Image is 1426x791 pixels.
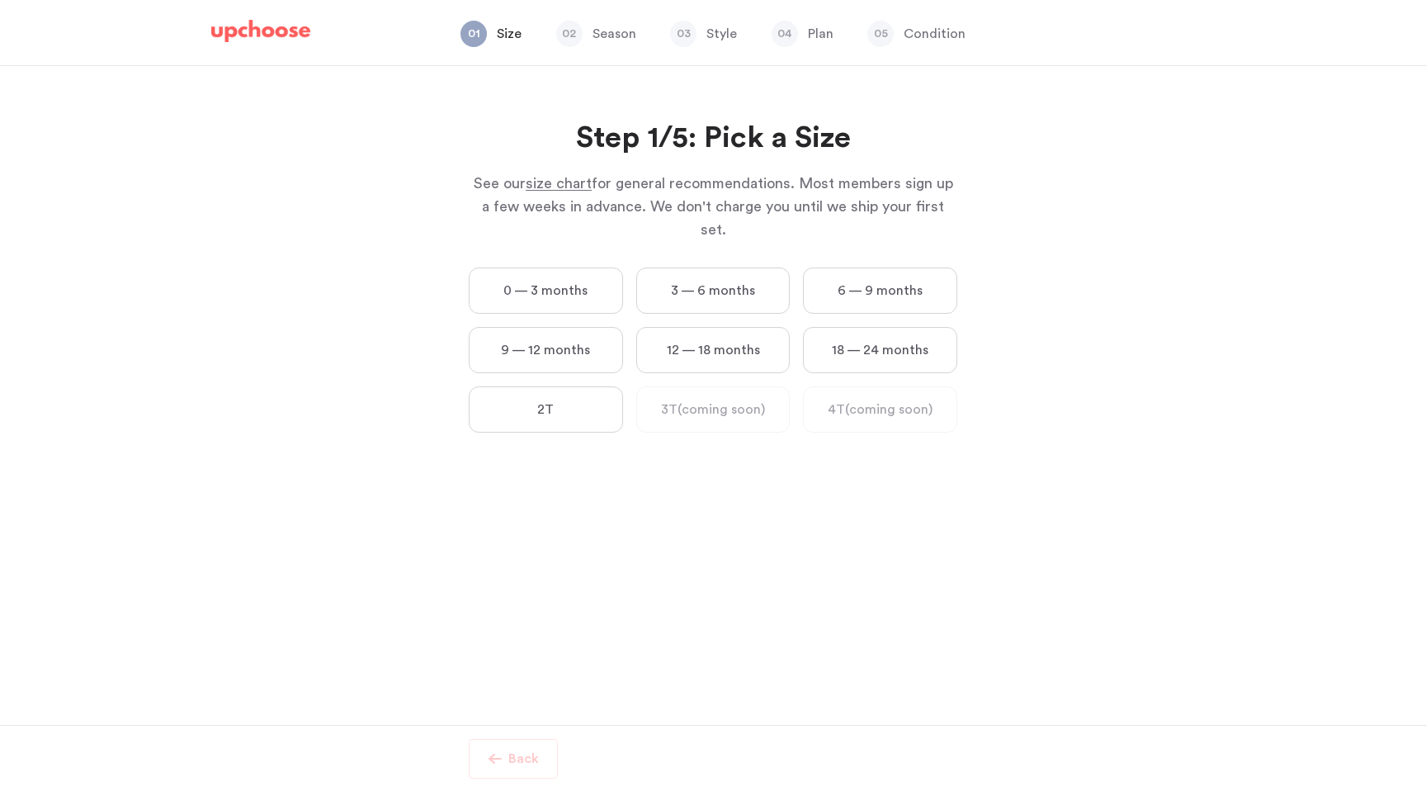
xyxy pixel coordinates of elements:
[469,386,623,433] label: 2T
[497,24,522,44] p: Size
[636,268,791,314] label: 3 — 6 months
[772,21,798,47] span: 04
[904,24,966,44] p: Condition
[469,172,957,241] p: See our for general recommendations. Most members sign up a few weeks in advance. We don't charge...
[508,749,539,769] p: Back
[469,119,957,159] h2: Step 1/5: Pick a Size
[556,21,583,47] span: 02
[803,386,957,433] label: 4T (coming soon)
[803,327,957,373] label: 18 — 24 months
[211,20,310,43] img: UpChoose
[469,327,623,373] label: 9 — 12 months
[469,268,623,314] label: 0 — 3 months
[469,739,558,779] button: Back
[211,20,310,50] a: UpChoose
[636,386,791,433] label: 3T (coming soon)
[593,24,636,44] p: Season
[803,268,957,314] label: 6 — 9 months
[808,24,833,44] p: Plan
[460,21,487,47] span: 01
[636,327,791,373] label: 12 — 18 months
[526,176,592,191] span: size chart
[706,24,737,44] p: Style
[867,21,894,47] span: 05
[670,21,696,47] span: 03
